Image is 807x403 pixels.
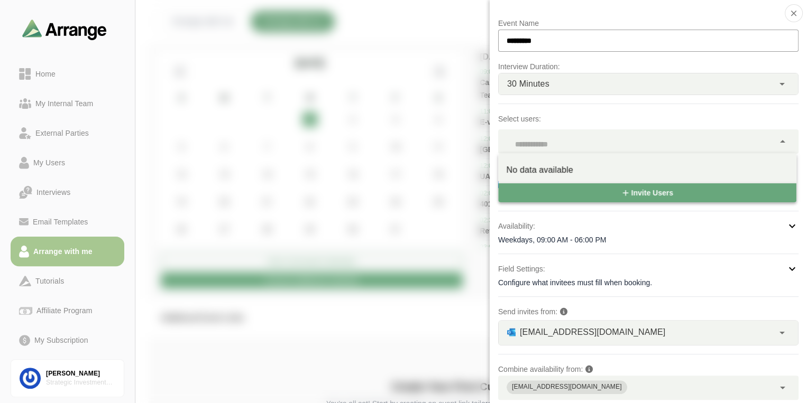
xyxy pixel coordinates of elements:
div: [EMAIL_ADDRESS][DOMAIN_NAME] [512,382,622,392]
a: Arrange with me [11,237,124,266]
p: Event Name [498,17,799,30]
img: GRAPH [507,328,516,336]
a: Home [11,59,124,89]
a: Interviews [11,177,124,207]
div: Home [31,68,60,80]
p: Field Settings: [498,263,545,275]
img: arrangeai-name-small-logo.4d2b8aee.svg [22,19,107,40]
p: Send invites from: [498,305,799,318]
a: My Internal Team [11,89,124,118]
p: Select users: [498,113,799,125]
button: Invite Users [498,183,796,202]
a: External Parties [11,118,124,148]
div: Strategic Investment Group [46,378,115,387]
div: Tutorials [31,275,68,287]
div: No data available [507,164,788,176]
div: Configure what invitees must fill when booking. [498,277,799,288]
p: Availability: [498,220,535,232]
p: Interview Duration: [498,60,799,73]
div: Email Templates [29,215,92,228]
a: My Subscription [11,325,124,355]
div: External Parties [31,127,93,139]
div: My Users [29,156,69,169]
a: Tutorials [11,266,124,296]
div: [PERSON_NAME] [46,369,115,378]
span: Invite Users [621,183,673,203]
div: My Internal Team [31,97,97,110]
div: Arrange with me [29,245,97,258]
div: Weekdays, 09:00 AM - 06:00 PM [498,235,799,245]
a: My Users [11,148,124,177]
div: My Subscription [30,334,93,346]
div: Interviews [32,186,75,199]
div: Affiliate Program [32,304,96,317]
span: [EMAIL_ADDRESS][DOMAIN_NAME] [520,325,665,339]
a: Email Templates [11,207,124,237]
a: Affiliate Program [11,296,124,325]
p: Combine availability from: [498,363,799,376]
span: 30 Minutes [507,77,549,91]
a: [PERSON_NAME]Strategic Investment Group [11,359,124,397]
